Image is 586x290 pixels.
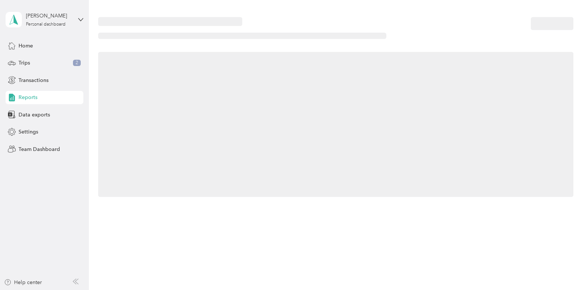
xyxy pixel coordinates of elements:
[4,279,42,286] button: Help center
[19,59,30,67] span: Trips
[19,128,38,136] span: Settings
[26,22,66,27] div: Personal dashboard
[19,145,60,153] span: Team Dashboard
[19,76,49,84] span: Transactions
[19,111,50,119] span: Data exports
[19,42,33,50] span: Home
[545,248,586,290] iframe: Everlance-gr Chat Button Frame
[19,93,37,101] span: Reports
[26,12,72,20] div: [PERSON_NAME]
[73,60,81,66] span: 2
